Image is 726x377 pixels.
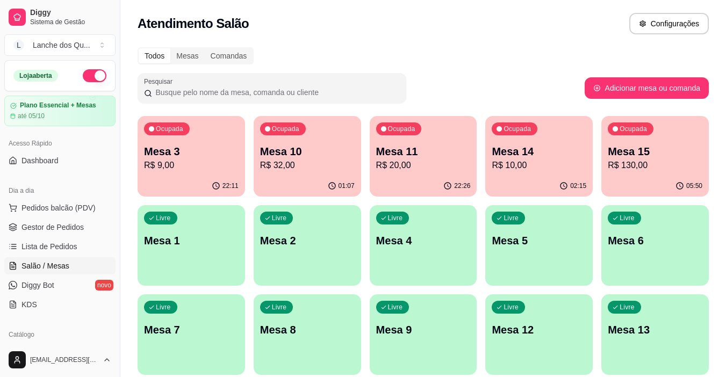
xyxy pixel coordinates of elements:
[18,112,45,120] article: até 05/10
[4,277,116,294] a: Diggy Botnovo
[4,238,116,255] a: Lista de Pedidos
[608,159,702,172] p: R$ 130,00
[272,303,287,311] p: Livre
[170,48,204,63] div: Mesas
[152,87,400,98] input: Pesquisar
[138,15,249,32] h2: Atendimento Salão
[272,214,287,222] p: Livre
[376,233,471,248] p: Mesa 4
[504,303,519,311] p: Livre
[620,125,647,133] p: Ocupada
[13,40,24,50] span: L
[138,116,245,197] button: OcupadaMesa 3R$ 9,0022:11
[608,233,702,248] p: Mesa 6
[156,303,171,311] p: Livre
[388,125,415,133] p: Ocupada
[21,280,54,291] span: Diggy Bot
[205,48,253,63] div: Comandas
[21,260,69,271] span: Salão / Mesas
[339,182,355,190] p: 01:07
[620,303,635,311] p: Livre
[4,347,116,373] button: [EMAIL_ADDRESS][DOMAIN_NAME]
[601,294,709,375] button: LivreMesa 13
[260,322,355,337] p: Mesa 8
[4,182,116,199] div: Dia a dia
[260,233,355,248] p: Mesa 2
[370,205,477,286] button: LivreMesa 4
[30,356,98,364] span: [EMAIL_ADDRESS][DOMAIN_NAME]
[4,152,116,169] a: Dashboard
[492,159,586,172] p: R$ 10,00
[21,222,84,233] span: Gestor de Pedidos
[4,96,116,126] a: Plano Essencial + Mesasaté 05/10
[272,125,299,133] p: Ocupada
[376,159,471,172] p: R$ 20,00
[156,125,183,133] p: Ocupada
[504,214,519,222] p: Livre
[370,116,477,197] button: OcupadaMesa 11R$ 20,0022:26
[492,233,586,248] p: Mesa 5
[83,69,106,82] button: Alterar Status
[4,219,116,236] a: Gestor de Pedidos
[254,294,361,375] button: LivreMesa 8
[144,144,239,159] p: Mesa 3
[454,182,470,190] p: 22:26
[254,116,361,197] button: OcupadaMesa 10R$ 32,0001:07
[376,144,471,159] p: Mesa 11
[4,199,116,216] button: Pedidos balcão (PDV)
[4,326,116,343] div: Catálogo
[138,205,245,286] button: LivreMesa 1
[138,294,245,375] button: LivreMesa 7
[4,296,116,313] a: KDS
[485,294,593,375] button: LivreMesa 12
[144,159,239,172] p: R$ 9,00
[4,4,116,30] a: DiggySistema de Gestão
[139,48,170,63] div: Todos
[376,322,471,337] p: Mesa 9
[33,40,90,50] div: Lanche dos Qu ...
[601,116,709,197] button: OcupadaMesa 15R$ 130,0005:50
[608,322,702,337] p: Mesa 13
[21,299,37,310] span: KDS
[13,70,58,82] div: Loja aberta
[20,102,96,110] article: Plano Essencial + Mesas
[21,241,77,252] span: Lista de Pedidos
[4,257,116,274] a: Salão / Mesas
[504,125,531,133] p: Ocupada
[254,205,361,286] button: LivreMesa 2
[156,214,171,222] p: Livre
[144,322,239,337] p: Mesa 7
[485,205,593,286] button: LivreMesa 5
[388,303,403,311] p: Livre
[21,202,96,213] span: Pedidos balcão (PDV)
[260,159,355,172] p: R$ 32,00
[222,182,239,190] p: 22:11
[4,34,116,56] button: Select a team
[492,144,586,159] p: Mesa 14
[686,182,702,190] p: 05:50
[388,214,403,222] p: Livre
[620,214,635,222] p: Livre
[601,205,709,286] button: LivreMesa 6
[144,233,239,248] p: Mesa 1
[492,322,586,337] p: Mesa 12
[370,294,477,375] button: LivreMesa 9
[570,182,586,190] p: 02:15
[30,18,111,26] span: Sistema de Gestão
[260,144,355,159] p: Mesa 10
[585,77,709,99] button: Adicionar mesa ou comanda
[4,135,116,152] div: Acesso Rápido
[485,116,593,197] button: OcupadaMesa 14R$ 10,0002:15
[21,155,59,166] span: Dashboard
[30,8,111,18] span: Diggy
[608,144,702,159] p: Mesa 15
[144,77,176,86] label: Pesquisar
[629,13,709,34] button: Configurações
